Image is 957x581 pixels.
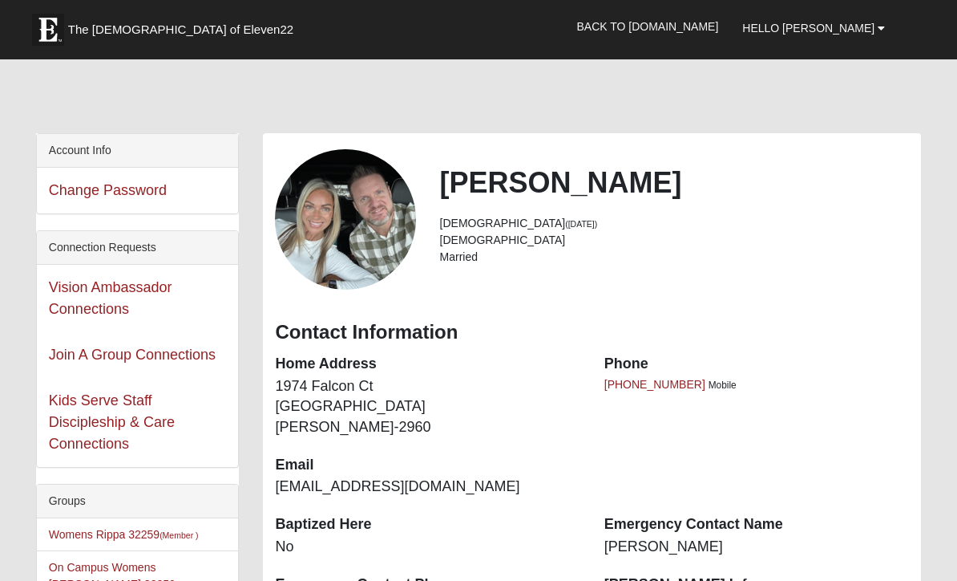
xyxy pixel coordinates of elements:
[730,8,897,48] a: Hello [PERSON_NAME]
[49,182,167,198] a: Change Password
[68,22,293,38] span: The [DEMOGRAPHIC_DATA] of Eleven22
[37,134,239,168] div: Account Info
[275,455,579,476] dt: Email
[49,528,199,541] a: Womens Rippa 32259(Member )
[709,380,737,391] span: Mobile
[24,6,345,46] a: The [DEMOGRAPHIC_DATA] of Eleven22
[742,22,874,35] span: Hello [PERSON_NAME]
[49,392,175,452] a: Kids Serve Staff Discipleship & Care Connections
[275,514,579,535] dt: Baptized Here
[604,378,705,391] a: [PHONE_NUMBER]
[37,485,239,518] div: Groups
[440,165,910,200] h2: [PERSON_NAME]
[49,279,172,317] a: Vision Ambassador Connections
[275,354,579,375] dt: Home Address
[275,321,909,344] h3: Contact Information
[275,477,579,498] dd: [EMAIL_ADDRESS][DOMAIN_NAME]
[440,232,910,249] li: [DEMOGRAPHIC_DATA]
[604,537,909,558] dd: [PERSON_NAME]
[275,376,579,438] dd: 1974 Falcon Ct [GEOGRAPHIC_DATA][PERSON_NAME]-2960
[604,514,909,535] dt: Emergency Contact Name
[159,530,198,540] small: (Member )
[564,6,730,47] a: Back to [DOMAIN_NAME]
[275,149,415,290] a: View Fullsize Photo
[49,347,216,363] a: Join A Group Connections
[604,354,909,375] dt: Phone
[440,249,910,266] li: Married
[440,215,910,232] li: [DEMOGRAPHIC_DATA]
[275,537,579,558] dd: No
[565,219,597,229] small: ([DATE])
[32,14,64,46] img: Eleven22 logo
[37,231,239,265] div: Connection Requests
